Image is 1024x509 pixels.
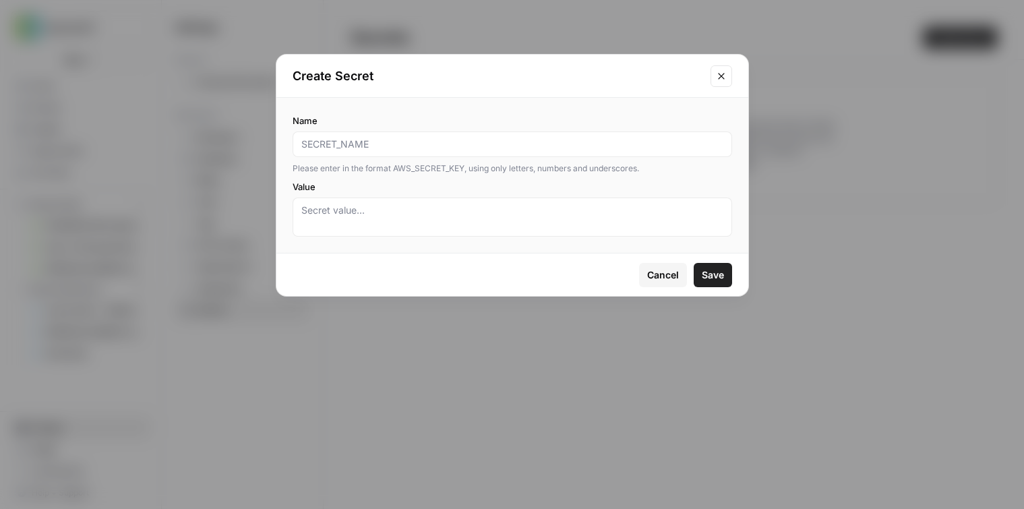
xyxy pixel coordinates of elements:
[301,138,723,151] input: SECRET_NAME
[293,114,732,127] label: Name
[694,263,732,287] button: Save
[639,263,687,287] button: Cancel
[293,180,732,193] label: Value
[702,268,724,282] span: Save
[647,268,679,282] span: Cancel
[711,65,732,87] button: Close modal
[293,67,702,86] h2: Create Secret
[293,162,732,175] div: Please enter in the format AWS_SECRET_KEY, using only letters, numbers and underscores.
